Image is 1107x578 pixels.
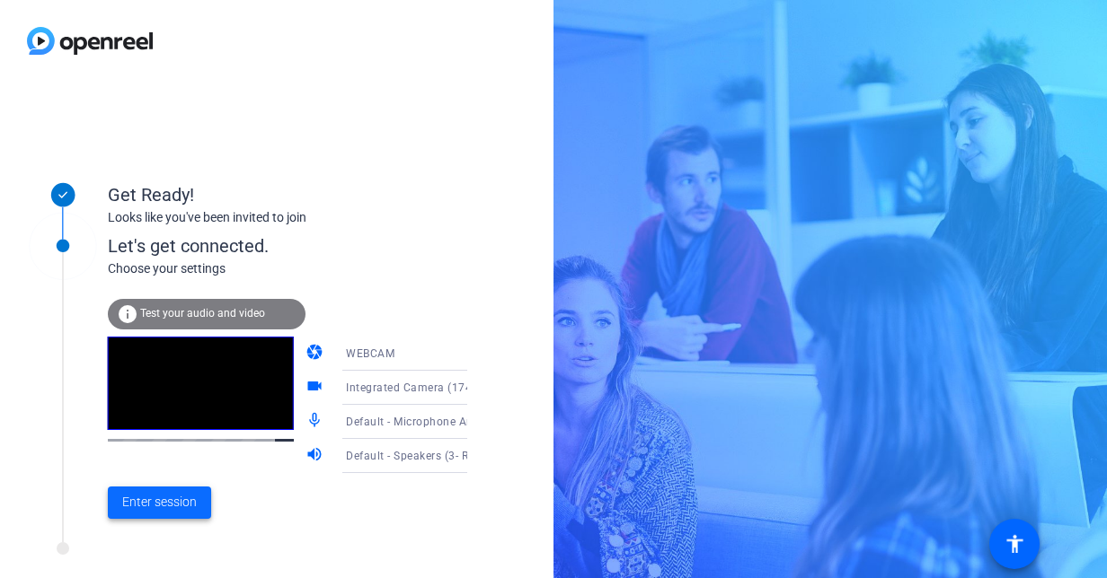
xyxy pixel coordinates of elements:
[108,232,504,259] div: Let's get connected.
[346,414,805,428] span: Default - Microphone Array (3- Intel® Smart Sound Technology for Digital Microphones)
[117,303,138,325] mat-icon: info
[122,493,197,512] span: Enter session
[140,307,265,320] span: Test your audio and video
[306,411,327,433] mat-icon: mic_none
[306,445,327,467] mat-icon: volume_up
[346,347,394,360] span: WEBCAM
[108,181,467,208] div: Get Ready!
[108,486,211,519] button: Enter session
[108,208,467,227] div: Looks like you've been invited to join
[346,380,508,394] span: Integrated Camera (174f:11af)
[1004,533,1025,555] mat-icon: accessibility
[346,448,553,462] span: Default - Speakers (3- Realtek(R) Audio)
[306,377,327,398] mat-icon: videocam
[108,259,504,278] div: Choose your settings
[306,343,327,364] mat-icon: camera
